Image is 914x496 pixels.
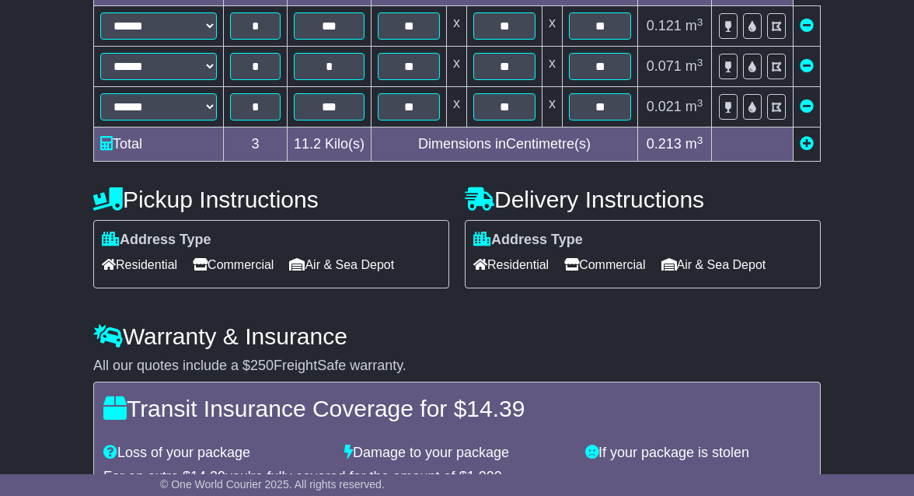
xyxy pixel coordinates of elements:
[190,469,225,484] span: 14.39
[647,99,682,114] span: 0.021
[697,16,703,28] sup: 3
[473,232,583,249] label: Address Type
[447,87,467,127] td: x
[447,6,467,47] td: x
[289,253,394,277] span: Air & Sea Depot
[93,323,821,349] h4: Warranty & Insurance
[193,253,274,277] span: Commercial
[465,187,821,212] h4: Delivery Instructions
[103,469,811,486] div: For an extra $ you're fully covered for the amount of $ .
[577,445,818,462] div: If your package is stolen
[542,47,563,87] td: x
[697,97,703,109] sup: 3
[287,127,371,162] td: Kilo(s)
[372,127,638,162] td: Dimensions in Centimetre(s)
[160,478,385,491] span: © One World Courier 2025. All rights reserved.
[800,99,814,114] a: Remove this item
[564,253,645,277] span: Commercial
[542,6,563,47] td: x
[93,358,821,375] div: All our quotes include a $ FreightSafe warranty.
[93,127,223,162] td: Total
[93,187,449,212] h4: Pickup Instructions
[103,396,811,421] h4: Transit Insurance Coverage for $
[685,136,703,152] span: m
[294,136,321,152] span: 11.2
[697,57,703,68] sup: 3
[102,232,211,249] label: Address Type
[685,18,703,33] span: m
[473,253,549,277] span: Residential
[697,134,703,146] sup: 3
[223,127,287,162] td: 3
[102,253,177,277] span: Residential
[647,58,682,74] span: 0.071
[647,18,682,33] span: 0.121
[800,18,814,33] a: Remove this item
[800,58,814,74] a: Remove this item
[647,136,682,152] span: 0.213
[447,47,467,87] td: x
[685,99,703,114] span: m
[250,358,274,373] span: 250
[337,445,577,462] div: Damage to your package
[542,87,563,127] td: x
[467,469,502,484] span: 1,000
[661,253,766,277] span: Air & Sea Depot
[800,136,814,152] a: Add new item
[466,396,525,421] span: 14.39
[96,445,337,462] div: Loss of your package
[685,58,703,74] span: m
